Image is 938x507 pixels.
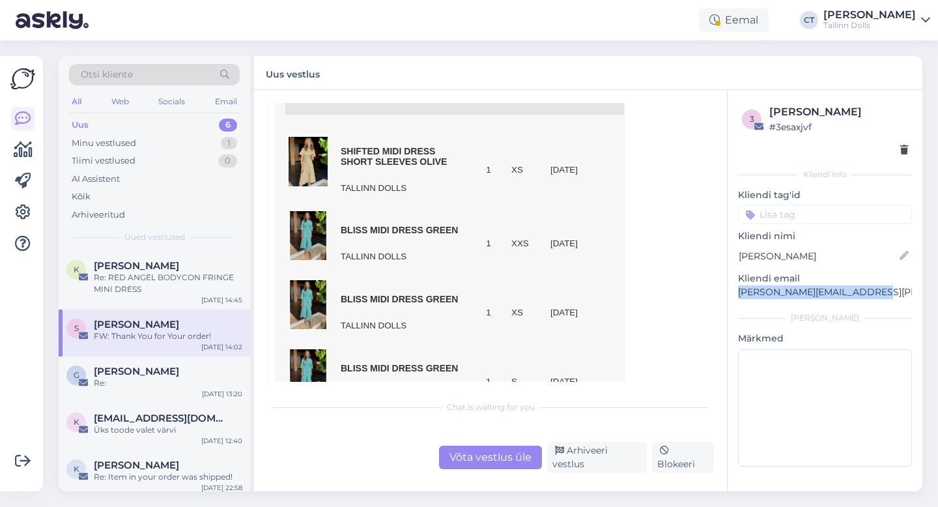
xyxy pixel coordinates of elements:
[616,143,616,147] img: empty.gif
[74,370,79,380] span: G
[341,252,406,261] span: TALLINN DOLLS
[511,239,529,248] span: XXS
[94,471,242,483] div: Re: Item in your order was shipped!
[511,308,523,317] span: XS
[201,295,242,305] div: [DATE] 14:45
[738,285,912,299] p: [PERSON_NAME][EMAIL_ADDRESS][PERSON_NAME][DOMAIN_NAME]
[81,68,133,81] span: Otsi kliente
[823,20,916,31] div: Tallinn Dolls
[616,356,616,360] img: empty.gif
[550,231,551,235] img: empty.gif
[550,165,578,175] span: [DATE]
[800,11,818,29] div: CT
[511,300,512,304] img: empty.gif
[739,249,897,263] input: Lisa nimi
[738,169,912,181] div: Kliendi info
[72,209,125,222] div: Arhiveeritud
[94,319,179,330] span: Stefani Jakuš
[289,211,328,260] img: c6dd9e7e38b629c2a741549500f7.png
[74,417,79,427] span: k
[550,369,551,373] img: empty.gif
[486,165,490,175] span: 1
[341,244,341,248] img: empty.gif
[72,137,136,150] div: Minu vestlused
[219,119,237,132] div: 6
[511,231,512,235] img: empty.gif
[94,459,179,471] span: katarina kirt
[550,300,551,304] img: empty.gif
[289,137,328,186] img: 96048613b28135f46807fa78bd33.jpeg
[486,308,490,317] span: 1
[738,272,912,285] p: Kliendi email
[74,265,79,274] span: K
[738,229,912,243] p: Kliendi nimi
[511,377,517,386] span: S
[72,119,89,132] div: Uus
[341,321,406,330] span: TALLINN DOLLS
[109,93,132,110] div: Web
[550,377,578,386] span: [DATE]
[221,137,237,150] div: 1
[547,442,647,473] div: Arhiveeri vestlus
[124,231,185,243] span: Uued vestlused
[94,377,242,389] div: Re:
[439,446,542,469] div: Võta vestlus üle
[341,294,458,304] span: BLISS MIDI DRESS GREEN
[550,239,578,248] span: [DATE]
[74,464,79,474] span: k
[616,287,616,291] img: empty.gif
[218,154,237,167] div: 0
[616,171,616,173] img: empty.gif
[94,272,242,295] div: Re: RED ANGEL BODYCON FRINGE MINI DRESS
[201,436,242,446] div: [DATE] 12:40
[769,104,908,120] div: [PERSON_NAME]
[341,139,341,143] img: empty.gif
[616,315,616,317] img: empty.gif
[341,218,341,222] img: empty.gif
[738,205,912,224] input: Lisa tag
[74,323,79,333] span: S
[212,93,240,110] div: Email
[823,10,916,20] div: [PERSON_NAME]
[511,165,523,175] span: XS
[341,146,447,167] span: SHIFTED MIDI DRESS SHORT SLEEVES OLIVE
[750,114,754,124] span: 3
[486,377,490,386] span: 1
[550,308,578,317] span: [DATE]
[156,93,188,110] div: Socials
[266,64,320,81] label: Uus vestlus
[511,369,512,373] img: empty.gif
[10,66,35,91] img: Askly Logo
[94,366,179,377] span: Gmail Isküll
[550,157,551,161] img: empty.gif
[769,120,908,134] div: # 3esaxjvf
[94,413,229,424] span: kadri.kotkas@gmail.com
[511,157,512,161] img: empty.gif
[341,225,458,235] span: BLISS MIDI DRESS GREEN
[94,330,242,342] div: FW: Thank You for Your order!
[616,246,616,248] img: empty.gif
[341,363,458,373] span: BLISS MIDI DRESS GREEN
[94,260,179,272] span: Kerttu Rahe-Tammeleht
[201,342,242,352] div: [DATE] 14:02
[738,312,912,324] div: [PERSON_NAME]
[72,154,135,167] div: Tiimi vestlused
[289,280,328,329] img: c6dd9e7e38b629c2a741549500f7.png
[616,218,616,222] img: empty.gif
[823,10,930,31] a: [PERSON_NAME]Tallinn Dolls
[486,239,490,248] span: 1
[285,109,286,110] img: empty.gif
[652,442,714,473] div: Blokeeri
[341,356,341,360] img: empty.gif
[341,313,341,317] img: empty.gif
[202,389,242,399] div: [DATE] 13:20
[94,424,242,436] div: Üks toode valet värvi
[69,93,84,110] div: All
[341,175,341,179] img: empty.gif
[201,483,242,493] div: [DATE] 22:58
[289,349,328,398] img: c6dd9e7e38b629c2a741549500f7.png
[72,173,120,186] div: AI Assistent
